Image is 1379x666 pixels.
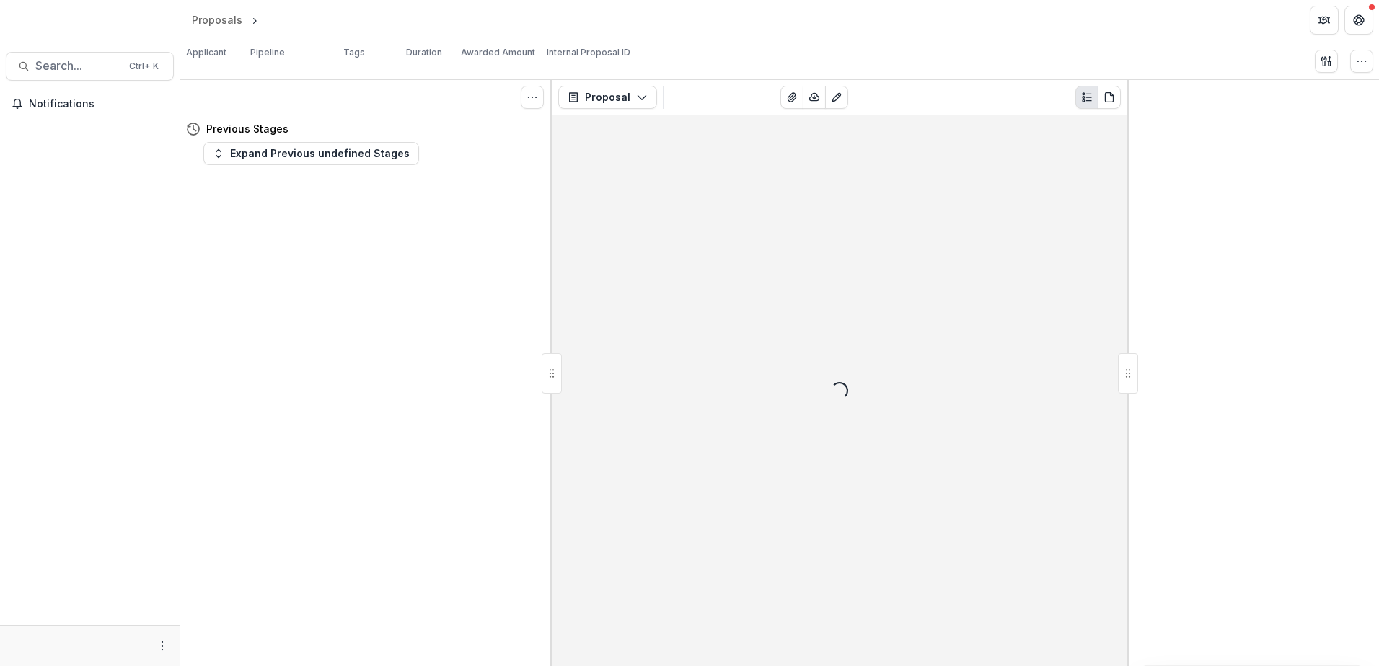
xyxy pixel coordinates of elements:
button: Partners [1310,6,1339,35]
p: Awarded Amount [461,46,535,59]
div: Ctrl + K [126,58,162,74]
span: Notifications [29,98,168,110]
button: Get Help [1344,6,1373,35]
p: Internal Proposal ID [547,46,630,59]
nav: breadcrumb [186,9,322,30]
p: Tags [343,46,365,59]
p: Pipeline [250,46,285,59]
button: Notifications [6,92,174,115]
button: Proposal [558,86,657,109]
p: Applicant [186,46,226,59]
button: PDF view [1098,86,1121,109]
button: Edit as form [825,86,848,109]
span: Search... [35,59,120,73]
div: Proposals [192,12,242,27]
button: More [154,637,171,654]
a: Proposals [186,9,248,30]
button: Expand Previous undefined Stages [203,142,419,165]
p: Duration [406,46,442,59]
button: View Attached Files [780,86,803,109]
button: Search... [6,52,174,81]
h4: Previous Stages [206,121,288,136]
button: Toggle View Cancelled Tasks [521,86,544,109]
button: Plaintext view [1075,86,1098,109]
